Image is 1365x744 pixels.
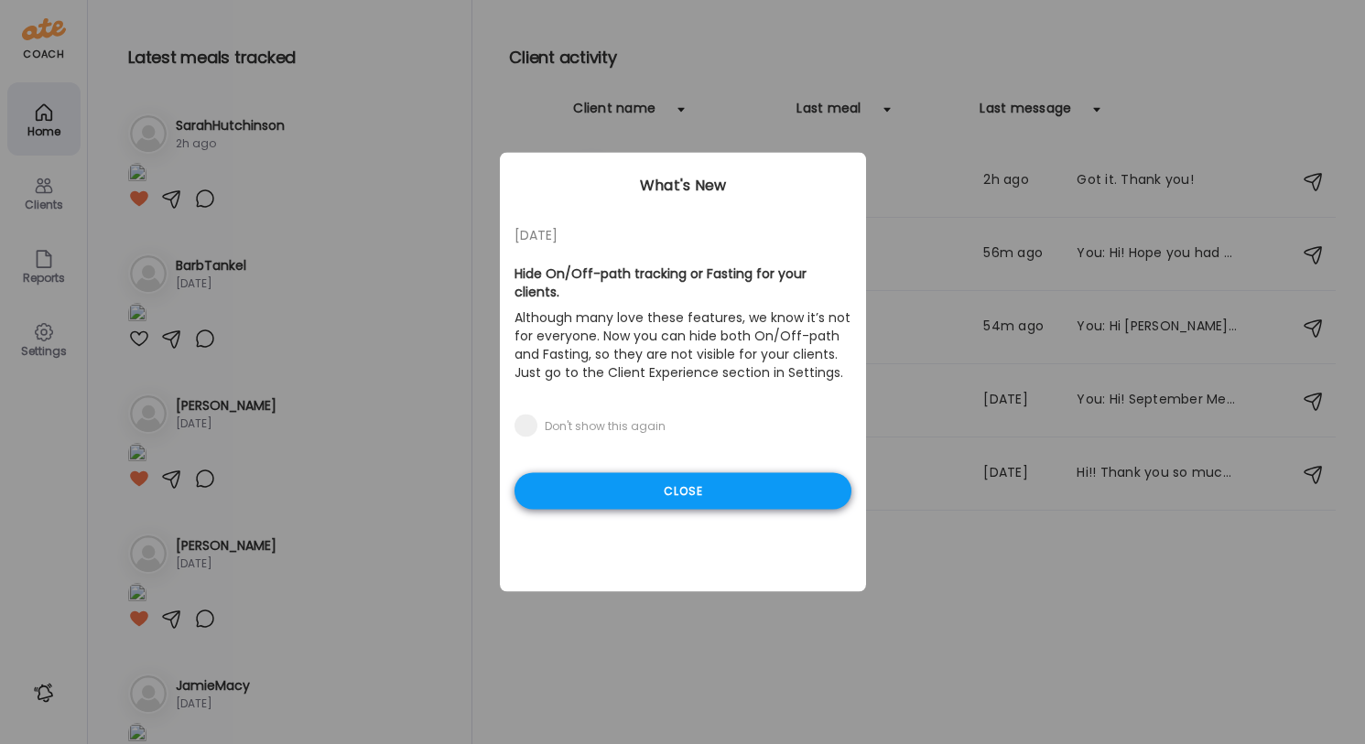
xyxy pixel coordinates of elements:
p: Although many love these features, we know it’s not for everyone. Now you can hide both On/Off-pa... [515,305,851,385]
div: [DATE] [515,224,851,246]
div: What's New [500,175,866,197]
b: Hide On/Off-path tracking or Fasting for your clients. [515,264,807,301]
div: Close [515,473,851,510]
div: Don't show this again [545,419,666,434]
